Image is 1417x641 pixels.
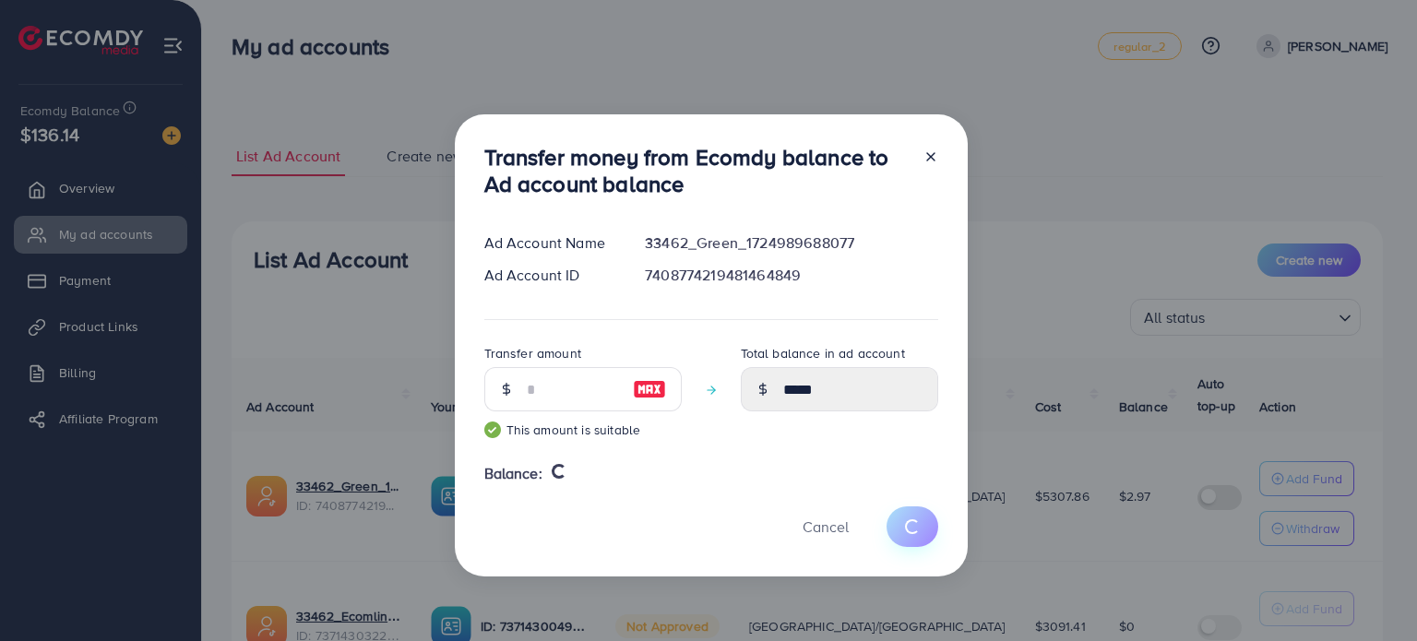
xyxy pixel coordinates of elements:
[1339,558,1403,627] iframe: Chat
[484,144,909,197] h3: Transfer money from Ecomdy balance to Ad account balance
[484,421,682,439] small: This amount is suitable
[741,344,905,362] label: Total balance in ad account
[780,506,872,546] button: Cancel
[470,265,631,286] div: Ad Account ID
[630,232,952,254] div: 33462_Green_1724989688077
[803,516,849,537] span: Cancel
[633,378,666,400] img: image
[484,344,581,362] label: Transfer amount
[630,265,952,286] div: 7408774219481464849
[484,421,501,438] img: guide
[484,463,542,484] span: Balance:
[470,232,631,254] div: Ad Account Name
